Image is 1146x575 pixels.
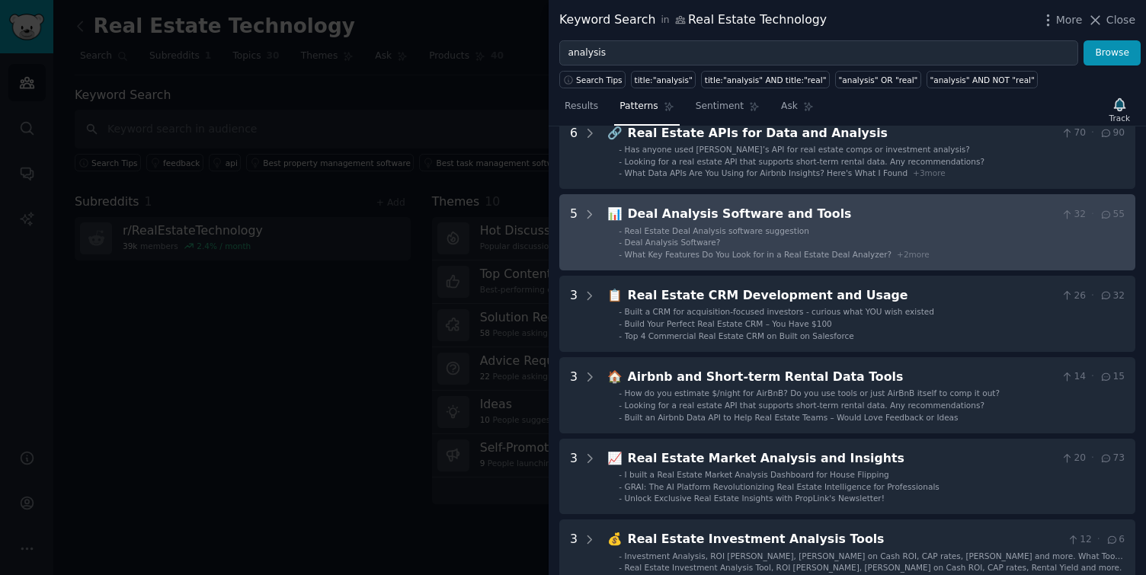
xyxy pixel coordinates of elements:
[619,306,622,317] div: -
[897,250,930,259] span: + 2 more
[1061,289,1086,303] span: 26
[607,126,623,140] span: 🔗
[1061,208,1086,222] span: 32
[835,71,921,88] a: "analysis" OR "real"
[570,368,578,423] div: 3
[625,238,721,247] span: Deal Analysis Software?
[661,14,669,27] span: in
[607,532,623,546] span: 💰
[619,481,622,492] div: -
[607,451,623,465] span: 📈
[1100,370,1125,384] span: 15
[619,168,622,178] div: -
[625,470,889,479] span: I built a Real Estate Market Analysis Dashboard for House Flipping
[559,94,603,126] a: Results
[570,286,578,341] div: 3
[1100,208,1125,222] span: 55
[625,331,854,340] span: Top 4 Commercial Real Estate CRM on Built on Salesforce
[625,319,832,328] span: Build Your Perfect Real Estate CRM – You Have $100
[625,563,1122,572] span: Real Estate Investment Analysis Tool, ROI [PERSON_NAME], [PERSON_NAME] on Cash ROI, CAP rates, Re...
[1061,452,1086,465] span: 20
[1091,126,1094,140] span: ·
[628,124,1055,143] div: Real Estate APIs for Data and Analysis
[559,71,626,88] button: Search Tips
[1084,40,1141,66] button: Browse
[628,205,1055,224] div: Deal Analysis Software and Tools
[619,225,622,236] div: -
[619,237,622,248] div: -
[781,100,798,113] span: Ask
[1056,12,1083,28] span: More
[1067,533,1092,547] span: 12
[1106,533,1125,547] span: 6
[625,482,940,491] span: GRAI: The AI Platform Revolutionizing Real Estate Intelligence for Professionals
[625,307,934,316] span: Built a CRM for acquisition-focused investors - curious what YOU wish existed
[559,11,827,30] div: Keyword Search Real Estate Technology
[619,249,622,260] div: -
[1091,289,1094,303] span: ·
[619,318,622,329] div: -
[607,206,623,221] span: 📊
[1104,94,1135,126] button: Track
[930,75,1034,85] div: "analysis" AND NOT "real"
[690,94,765,126] a: Sentiment
[705,75,827,85] div: title:"analysis" AND title:"real"
[696,100,744,113] span: Sentiment
[635,75,693,85] div: title:"analysis"
[619,493,622,503] div: -
[607,369,623,384] span: 🏠
[619,551,622,561] div: -
[619,388,622,398] div: -
[1100,126,1125,140] span: 90
[776,94,819,126] a: Ask
[913,168,946,177] span: + 3 more
[570,449,578,504] div: 3
[619,331,622,341] div: -
[1100,452,1125,465] span: 73
[625,494,885,503] span: Unlock Exclusive Real Estate Insights with PropLink's Newsletter!
[1106,12,1135,28] span: Close
[619,412,622,423] div: -
[619,144,622,155] div: -
[576,75,623,85] span: Search Tips
[619,469,622,480] div: -
[1091,452,1094,465] span: ·
[614,94,679,126] a: Patterns
[628,530,1061,549] div: Real Estate Investment Analysis Tools
[838,75,917,85] div: "analysis" OR "real"
[625,413,959,422] span: Built an Airbnb Data API to Help Real Estate Teams – Would Love Feedback or Ideas
[1097,533,1100,547] span: ·
[631,71,696,88] a: title:"analysis"
[625,388,1000,398] span: How do you estimate $/night for AirBnB? Do you use tools or just AirBnB itself to comp it out?
[1091,370,1094,384] span: ·
[1091,208,1094,222] span: ·
[625,226,809,235] span: Real Estate Deal Analysis software suggestion
[625,157,984,166] span: Looking for a real estate API that supports short-term rental data. Any recommendations?
[607,288,623,302] span: 📋
[570,205,578,260] div: 5
[1040,12,1083,28] button: More
[628,449,1055,468] div: Real Estate Market Analysis and Insights
[1109,113,1130,123] div: Track
[625,551,1123,571] span: Investment Analysis, ROI [PERSON_NAME], [PERSON_NAME] on Cash ROI, CAP rates, [PERSON_NAME] and m...
[625,145,970,154] span: Has anyone used [PERSON_NAME]’s API for real estate comps or investment analysis?
[701,71,830,88] a: title:"analysis" AND title:"real"
[619,156,622,167] div: -
[619,562,622,573] div: -
[1087,12,1135,28] button: Close
[625,250,892,259] span: What Key Features Do You Look for in a Real Estate Deal Analyzer?
[1100,289,1125,303] span: 32
[1061,126,1086,140] span: 70
[625,168,908,177] span: What Data APIs Are You Using for Airbnb Insights? Here's What I Found
[570,124,578,179] div: 6
[619,100,658,113] span: Patterns
[1061,370,1086,384] span: 14
[628,368,1055,387] div: Airbnb and Short-term Rental Data Tools
[619,400,622,410] div: -
[565,100,598,113] span: Results
[625,401,984,410] span: Looking for a real estate API that supports short-term rental data. Any recommendations?
[927,71,1038,88] a: "analysis" AND NOT "real"
[628,286,1055,305] div: Real Estate CRM Development and Usage
[559,40,1078,66] input: Try a keyword related to your business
